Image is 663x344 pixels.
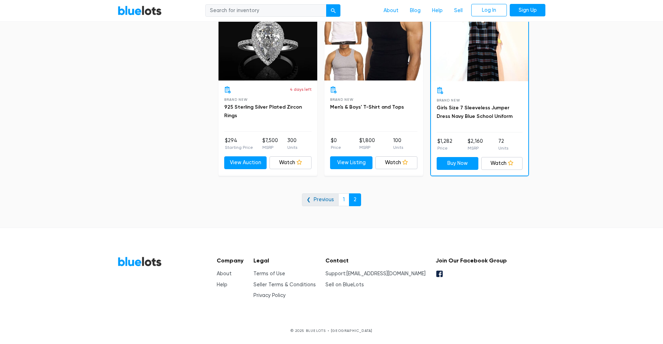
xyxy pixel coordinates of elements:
a: 1 [338,193,349,206]
a: BlueLots [118,5,162,16]
a: [EMAIL_ADDRESS][DOMAIN_NAME] [346,271,426,277]
a: Sell [448,4,468,17]
p: MSRP [468,145,483,151]
p: Units [287,144,297,151]
h5: Company [217,257,243,264]
a: 925 Sterling Silver Plated Zircon Rings [224,104,302,119]
a: Watch [375,156,418,169]
a: View Auction [224,156,267,169]
p: 4 days left [290,86,312,93]
a: Help [426,4,448,17]
p: Units [393,144,403,151]
a: Live Auction 0 bids [219,6,317,80]
li: 300 [287,137,297,151]
p: Units [498,145,508,151]
span: Brand New [437,98,460,102]
li: $294 [225,137,253,151]
a: View Listing [330,156,372,169]
span: Brand New [224,98,247,101]
p: Price [437,145,452,151]
a: Watch [269,156,312,169]
a: Terms of Use [253,271,285,277]
a: About [378,4,404,17]
li: $1,800 [359,137,375,151]
h5: Contact [325,257,426,264]
input: Search for inventory [205,4,327,17]
li: Support: [325,270,426,278]
a: Buy Now [437,157,478,170]
a: 2 [349,193,361,206]
a: Help [217,282,227,288]
a: Men's & Boys' T-Shirt and Tops [330,104,404,110]
p: Starting Price [225,144,253,151]
p: MSRP [262,144,278,151]
a: Seller Terms & Conditions [253,282,316,288]
a: ❮ Previous [302,193,339,206]
a: Privacy Policy [253,292,286,298]
li: 72 [498,137,508,152]
a: Blog [404,4,426,17]
li: 100 [393,137,403,151]
p: © 2025 BLUELOTS • [GEOGRAPHIC_DATA] [118,328,545,333]
a: Log In [471,4,507,17]
p: MSRP [359,144,375,151]
a: Buy Now [431,6,528,81]
a: Watch [481,157,523,170]
li: $0 [331,137,341,151]
h5: Join Our Facebook Group [436,257,507,264]
li: $7,500 [262,137,278,151]
h5: Legal [253,257,316,264]
a: BlueLots [118,256,162,267]
li: $1,282 [437,137,452,152]
a: Sell on BlueLots [325,282,364,288]
span: Brand New [330,98,353,101]
a: About [217,271,232,277]
p: Price [331,144,341,151]
li: $2,160 [468,137,483,152]
a: Sign Up [510,4,545,17]
a: Girls Size 7 Sleeveless Jumper Dress Navy Blue School Uniform [437,105,513,119]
